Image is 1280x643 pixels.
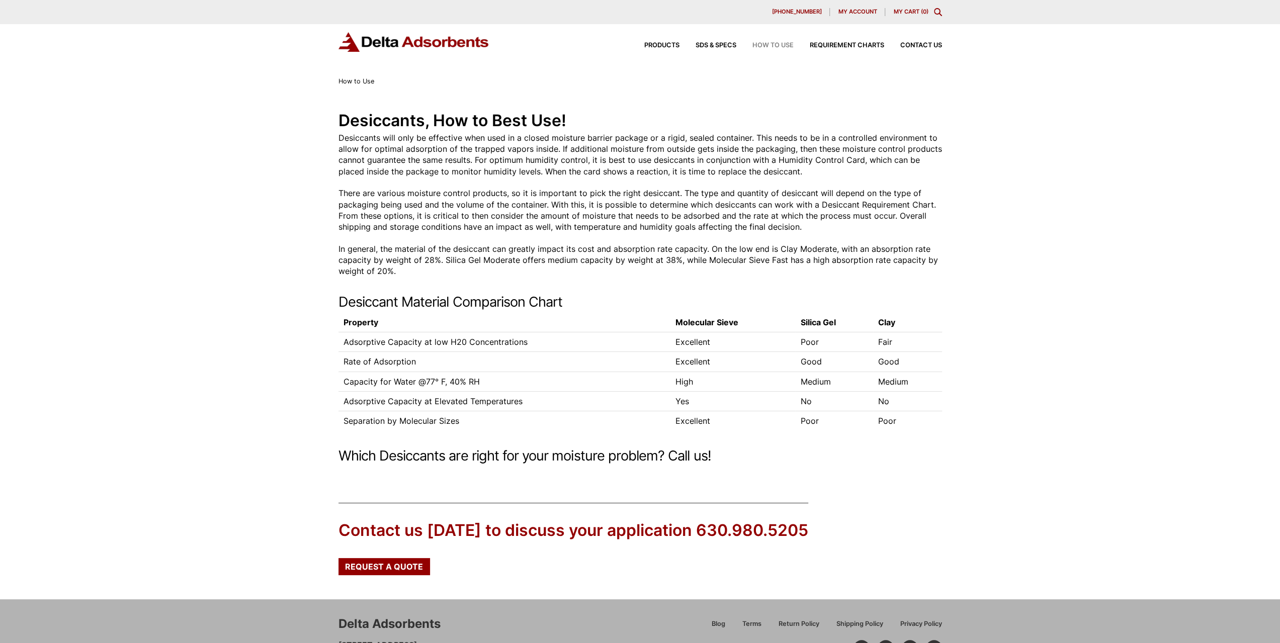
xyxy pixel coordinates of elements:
span: 0 [922,8,926,15]
a: My account [830,8,885,16]
td: Poor [795,411,873,431]
a: How to Use [736,42,794,49]
td: Capacity for Water @77° F, 40% RH [338,372,671,391]
span: Requirement Charts [810,42,884,49]
td: Adsorptive Capacity at low H20 Concentrations [338,332,671,351]
p: In general, the material of the desiccant can greatly impact its cost and absorption rate capacit... [338,243,942,277]
a: Contact Us [884,42,942,49]
th: Molecular Sieve [670,313,795,332]
span: [PHONE_NUMBER] [772,9,821,15]
th: Silica Gel [795,313,873,332]
th: Clay [873,313,942,332]
span: SDS & SPECS [696,42,736,49]
span: Terms [742,621,761,627]
span: Return Policy [779,621,819,627]
td: No [873,391,942,411]
span: Shipping Policy [836,621,883,627]
a: Request a Quote [338,558,430,575]
td: Good [795,352,873,372]
span: How to Use [752,42,794,49]
span: Request a Quote [345,563,423,571]
h2: Desiccant Material Comparison Chart [338,294,942,311]
p: Desiccants will only be effective when used in a closed moisture barrier package or a rigid, seal... [338,132,942,177]
h2: Which Desiccants are right for your moisture problem? Call us! [338,448,942,465]
td: Poor [873,411,942,431]
a: My Cart (0) [893,8,928,15]
td: Adsorptive Capacity at Elevated Temperatures [338,391,671,411]
td: Excellent [670,411,795,431]
td: Medium [873,372,942,391]
td: Rate of Adsorption [338,352,671,372]
span: My account [838,9,877,15]
a: Return Policy [770,618,828,636]
td: Medium [795,372,873,391]
h1: Desiccants, How to Best Use! [338,110,942,132]
img: Delta Adsorbents [338,32,489,52]
td: Yes [670,391,795,411]
span: Blog [712,621,725,627]
td: Poor [795,332,873,351]
a: Products [628,42,679,49]
td: Good [873,352,942,372]
div: Contact us [DATE] to discuss your application 630.980.5205 [338,519,808,542]
a: Shipping Policy [828,618,892,636]
a: Requirement Charts [794,42,884,49]
a: SDS & SPECS [679,42,736,49]
td: High [670,372,795,391]
span: Products [644,42,679,49]
a: Blog [703,618,734,636]
div: Toggle Modal Content [934,8,942,16]
th: Property [338,313,671,332]
span: Privacy Policy [900,621,942,627]
td: Excellent [670,352,795,372]
td: Separation by Molecular Sizes [338,411,671,431]
p: There are various moisture control products, so it is important to pick the right desiccant. The ... [338,188,942,233]
a: [PHONE_NUMBER] [763,8,830,16]
span: Contact Us [900,42,942,49]
td: Fair [873,332,942,351]
a: Terms [734,618,770,636]
div: Delta Adsorbents [338,615,441,632]
td: Excellent [670,332,795,351]
a: Privacy Policy [892,618,942,636]
td: No [795,391,873,411]
span: How to Use [338,77,374,85]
